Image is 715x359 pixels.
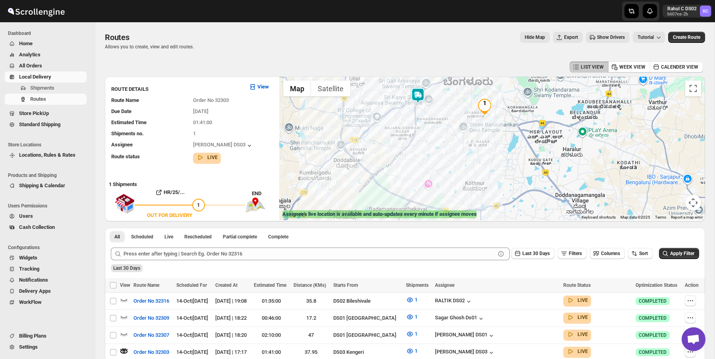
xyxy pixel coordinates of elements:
[30,85,54,91] span: Shipments
[5,180,87,191] button: Shipping & Calendar
[111,119,147,125] span: Estimated Time
[8,142,90,148] span: Store Locations
[196,154,218,161] button: LIVE
[582,215,616,220] button: Keyboard shortcuts
[5,94,87,105] button: Routes
[19,52,41,58] span: Analytics
[131,234,153,240] span: Scheduled
[639,298,667,304] span: COMPLETED
[670,251,694,256] span: Apply Filter
[281,210,307,220] img: Google
[5,252,87,263] button: Widgets
[415,314,417,320] span: 1
[673,34,700,40] span: Create Route
[215,331,249,339] div: [DATE] | 18:20
[19,333,46,339] span: Billing Plans
[586,32,630,43] button: Show Drivers
[435,298,473,305] button: RALTIK DS02
[5,222,87,233] button: Cash Collection
[254,314,289,322] div: 00:46:00
[639,315,667,321] span: COMPLETED
[633,32,665,43] button: Tutorial
[619,64,645,70] span: WEEK VIEW
[176,315,208,321] span: 14-Oct | [DATE]
[553,32,583,43] button: Export
[193,142,253,150] div: [PERSON_NAME] DS03
[114,234,120,240] span: All
[435,282,454,288] span: Assignee
[215,282,238,288] span: Created At
[294,348,329,356] div: 37.95
[700,6,711,17] span: Rahul C DS02
[570,61,609,73] button: LIST VIEW
[578,332,588,337] b: LIVE
[176,298,208,304] span: 14-Oct | [DATE]
[511,248,555,259] button: Last 30 Days
[115,188,135,219] img: shop.svg
[601,251,620,256] span: Columns
[113,265,140,271] span: Last 30 Days
[19,255,37,261] span: Widgets
[111,142,133,148] span: Assignee
[333,282,358,288] span: Starts From
[30,96,46,102] span: Routes
[5,263,87,275] button: Tracking
[578,315,588,320] b: LIVE
[215,297,249,305] div: [DATE] | 19:08
[578,298,588,303] b: LIVE
[566,296,588,304] button: LIVE
[176,332,208,338] span: 14-Oct | [DATE]
[129,329,174,342] button: Order No 32307
[244,81,274,93] button: View
[668,32,705,43] button: Create Route
[19,152,75,158] span: Locations, Rules & Rates
[19,288,51,294] span: Delivery Apps
[8,172,90,179] span: Products and Shipping
[135,186,205,199] button: HR/25/...
[133,314,169,322] span: Order No 32309
[207,155,218,160] b: LIVE
[477,99,493,115] div: 1
[110,231,125,242] button: All routes
[415,297,417,303] span: 1
[176,349,208,355] span: 14-Oct | [DATE]
[415,331,417,337] span: 1
[566,313,588,321] button: LIVE
[566,347,588,355] button: LIVE
[19,213,33,219] span: Users
[193,131,196,136] span: 1
[19,266,39,272] span: Tracking
[435,315,485,323] div: Sagar Ghosh Ds01
[333,331,401,339] div: DS01 [GEOGRAPHIC_DATA]
[435,349,495,357] div: [PERSON_NAME] DS03
[685,81,701,96] button: Toggle fullscreen view
[120,282,130,288] span: View
[254,297,289,305] div: 01:35:00
[254,282,286,288] span: Estimated Time
[620,215,650,219] span: Map data ©2025
[19,224,55,230] span: Cash Collection
[401,311,422,323] button: 1
[682,327,705,351] div: Open chat
[401,294,422,306] button: 1
[333,314,401,322] div: DS01 [GEOGRAPHIC_DATA]
[133,331,169,339] span: Order No 32307
[5,38,87,49] button: Home
[608,61,650,73] button: WEEK VIEW
[639,332,667,338] span: COMPLETED
[663,5,712,17] button: User menu
[581,64,604,70] span: LIST VIEW
[628,248,653,259] button: Sort
[406,282,429,288] span: Shipments
[19,299,42,305] span: WorkFlow
[661,64,698,70] span: CALENDER VIEW
[703,9,708,14] text: RC
[19,121,60,127] span: Standard Shipping
[197,202,200,208] span: 1
[671,215,703,219] a: Report a map error
[133,348,169,356] span: Order No 32303
[254,331,289,339] div: 02:10:00
[435,332,495,340] button: [PERSON_NAME] DS01
[193,119,212,125] span: 01:41:00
